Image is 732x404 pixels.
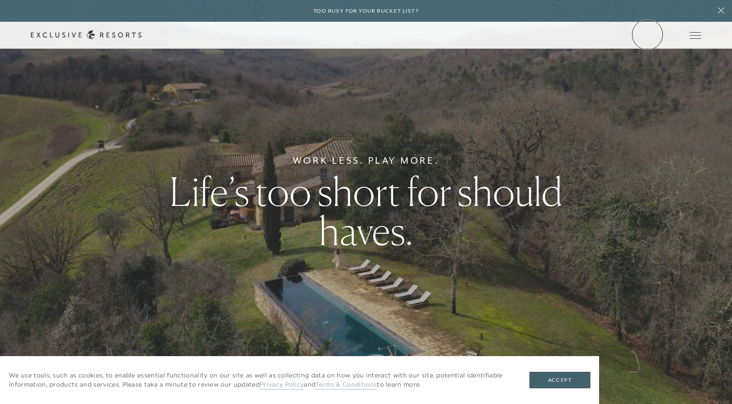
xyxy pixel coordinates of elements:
button: Accept [529,372,590,388]
h6: Too busy for your bucket list? [313,7,419,15]
a: Privacy Policy [260,380,304,390]
a: Terms & Conditions [315,380,377,390]
h1: Life’s too short for should haves. [128,172,604,250]
p: We use tools, such as cookies, to enable essential functionality on our site as well as collectin... [9,371,512,389]
button: Open navigation [690,32,701,38]
h6: Work Less. Play More. [293,154,440,168]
